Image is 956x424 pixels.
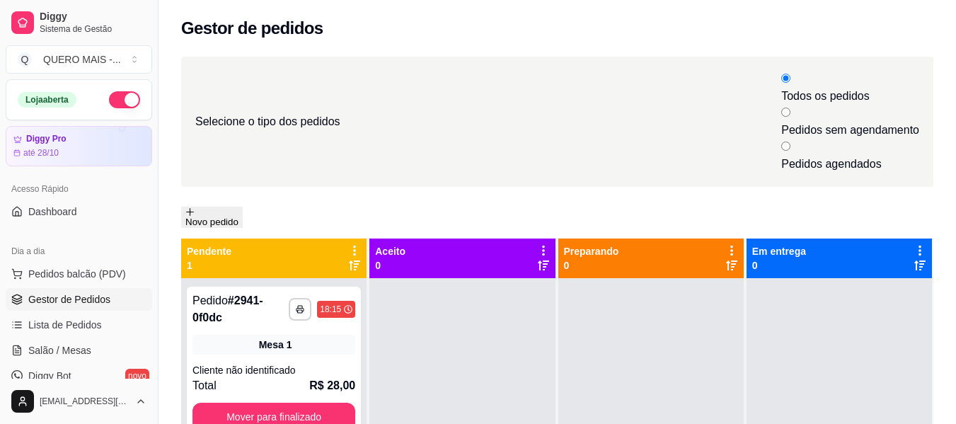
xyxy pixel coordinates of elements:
strong: R$ 28,00 [309,379,355,391]
div: Todos os pedidos [781,88,919,105]
span: [EMAIL_ADDRESS][DOMAIN_NAME] [40,396,129,407]
span: Mesa [259,338,284,352]
div: Pedidos agendados [781,156,919,173]
a: DiggySistema de Gestão [6,6,152,40]
span: Gestor de Pedidos [28,292,110,306]
span: Sistema de Gestão [40,23,146,35]
article: até 28/10 [23,147,59,159]
div: QUERO MAIS - ... [43,52,121,67]
p: Em entrega [752,244,806,258]
span: plus [185,207,238,217]
input: Pedidos agendados [781,142,790,151]
input: Pedidos sem agendamento [781,108,790,117]
div: Pedidos sem agendamento [781,122,919,139]
span: Novo pedido [185,217,238,227]
div: 1 [287,338,292,352]
a: Lista de Pedidos [6,314,152,336]
span: Pedido [192,294,228,306]
a: Diggy Botnovo [6,365,152,387]
div: Loja aberta [18,92,76,108]
p: Pendente [187,244,231,258]
span: Salão / Mesas [28,343,91,357]
a: Diggy Proaté 28/10 [6,126,152,166]
a: Salão / Mesas [6,339,152,362]
p: 0 [564,258,619,273]
p: 0 [752,258,806,273]
a: Gestor de Pedidos [6,288,152,311]
button: Pedidos balcão (PDV) [6,263,152,285]
span: Diggy [40,11,146,23]
h2: Gestor de pedidos [181,17,323,40]
span: Dashboard [28,205,77,219]
button: Novo pedido [181,207,243,228]
span: Selecione o tipo dos pedidos [195,113,340,130]
p: Aceito [375,244,405,258]
div: Dia a dia [6,240,152,263]
button: Alterar Status [109,91,140,108]
span: Q [18,52,32,67]
article: Diggy Pro [26,134,67,144]
div: Cliente não identificado [192,363,355,377]
div: Acesso Rápido [6,178,152,200]
button: Select a team [6,45,152,74]
span: Lista de Pedidos [28,318,102,332]
p: 0 [375,258,405,273]
div: 18:15 [320,304,341,315]
span: Total [192,377,217,394]
span: Diggy Bot [28,369,71,383]
span: Pedidos balcão (PDV) [28,267,126,281]
a: Dashboard [6,200,152,223]
input: Todos os pedidos [781,74,790,83]
strong: # 2941-0f0dc [192,294,263,323]
p: 1 [187,258,231,273]
button: [EMAIL_ADDRESS][DOMAIN_NAME] [6,384,152,418]
p: Preparando [564,244,619,258]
